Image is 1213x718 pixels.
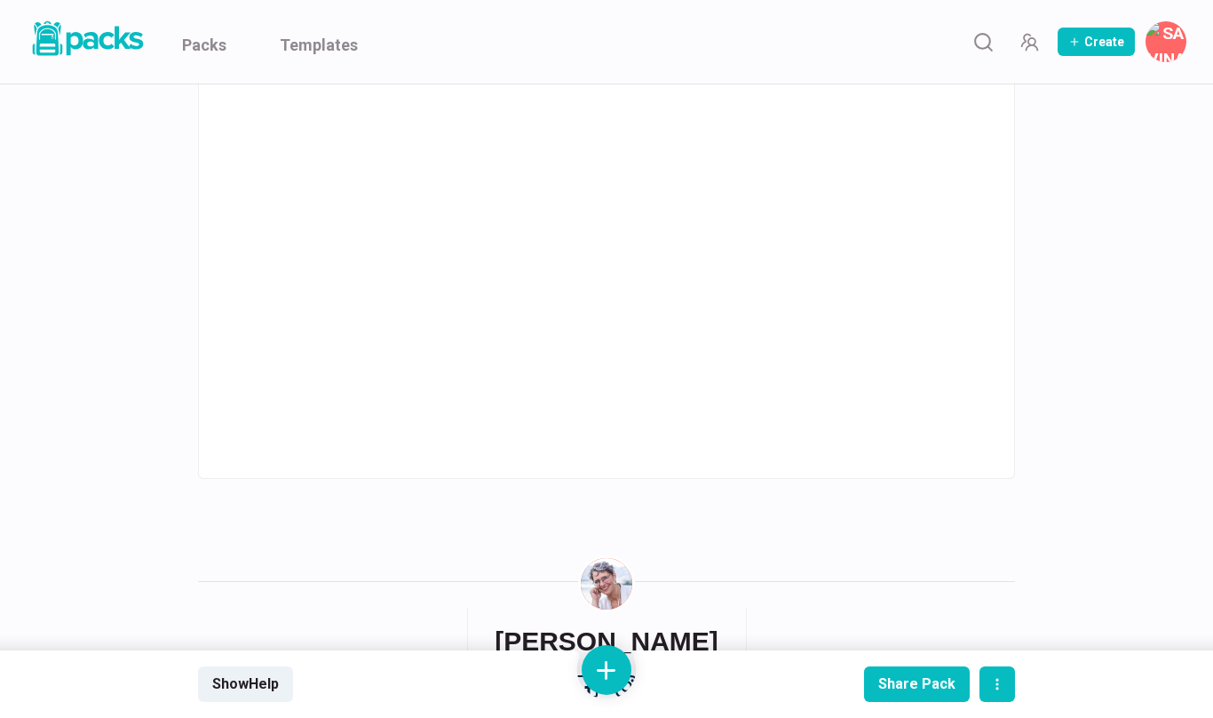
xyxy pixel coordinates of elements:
[27,18,147,66] a: Packs logo
[1058,28,1135,56] button: Create Pack
[979,666,1015,702] button: actions
[965,24,1001,60] button: Search
[864,666,970,702] button: Share Pack
[495,626,718,658] h6: [PERSON_NAME]
[198,666,293,702] button: ShowHelp
[1146,21,1186,62] button: Savina Tilmann
[27,18,147,60] img: Packs logo
[878,675,955,692] div: Share Pack
[581,558,632,610] img: Savina Tilmann
[1011,24,1047,60] button: Manage Team Invites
